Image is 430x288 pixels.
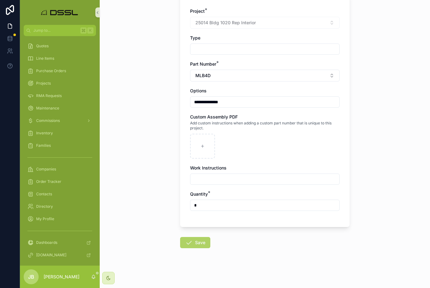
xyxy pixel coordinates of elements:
[180,237,210,248] button: Save
[36,204,53,209] span: Directory
[190,88,207,93] span: Options
[36,44,49,49] span: Quotes
[44,274,79,280] p: [PERSON_NAME]
[24,25,96,36] button: Jump to...K
[24,65,96,77] a: Purchase Orders
[190,70,340,81] button: Select Button
[24,128,96,139] a: Inventory
[36,216,54,221] span: My Profile
[24,140,96,151] a: Families
[24,164,96,175] a: Companies
[24,249,96,261] a: [DOMAIN_NAME]
[39,7,81,17] img: App logo
[195,72,211,79] span: MLB4D
[36,131,53,136] span: Inventory
[24,213,96,225] a: My Profile
[36,192,52,197] span: Contacts
[36,143,51,148] span: Families
[24,40,96,52] a: Quotes
[36,68,66,73] span: Purchase Orders
[24,237,96,248] a: Dashboards
[88,28,93,33] span: K
[36,240,57,245] span: Dashboards
[36,179,61,184] span: Order Tracker
[24,176,96,187] a: Order Tracker
[36,167,56,172] span: Companies
[24,78,96,89] a: Projects
[190,8,205,14] span: Project
[33,28,78,33] span: Jump to...
[24,115,96,126] a: Commissions
[24,103,96,114] a: Maintenance
[190,35,200,40] span: Type
[190,191,208,197] span: Quantity
[190,114,238,119] span: Custom Assembly PDF
[36,93,62,98] span: RMA Requests
[190,61,216,67] span: Part Number
[36,118,60,123] span: Commissions
[36,106,59,111] span: Maintenance
[36,56,54,61] span: Line Items
[24,90,96,101] a: RMA Requests
[24,201,96,212] a: Directory
[190,165,227,170] span: Work Instructions
[190,121,340,131] span: Add custom instructions when adding a custom part number that is unique to this project.
[36,81,51,86] span: Projects
[24,53,96,64] a: Line Items
[24,188,96,200] a: Contacts
[36,253,66,258] span: [DOMAIN_NAME]
[20,36,100,266] div: scrollable content
[28,273,34,281] span: JB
